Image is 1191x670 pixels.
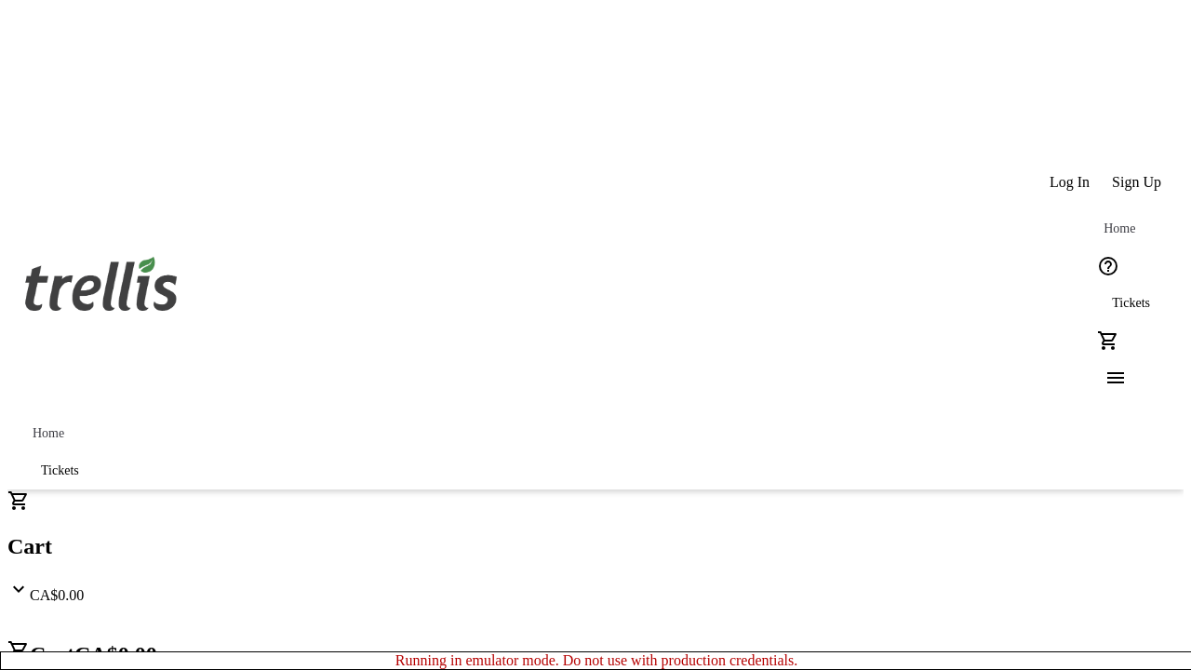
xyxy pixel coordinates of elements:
button: Sign Up [1101,164,1172,201]
span: CA$0.00 [30,587,84,603]
button: Menu [1090,359,1127,396]
button: Cart [1090,322,1127,359]
span: Log In [1050,174,1090,191]
button: Log In [1038,164,1101,201]
span: Home [1104,221,1135,236]
a: Home [1090,210,1149,248]
span: Tickets [41,463,79,478]
a: Tickets [19,452,101,489]
span: Sign Up [1112,174,1161,191]
img: Orient E2E Organization vLwUERn43P's Logo [19,236,184,329]
span: Home [33,426,64,441]
div: CartCA$0.00 [7,489,1184,604]
a: Home [19,415,78,452]
h2: Cart [7,534,1184,559]
span: Tickets [1112,296,1150,311]
a: Tickets [1090,285,1172,322]
button: Help [1090,248,1127,285]
span: CA$0.00 [74,642,157,666]
h2: Cart [7,639,1184,667]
